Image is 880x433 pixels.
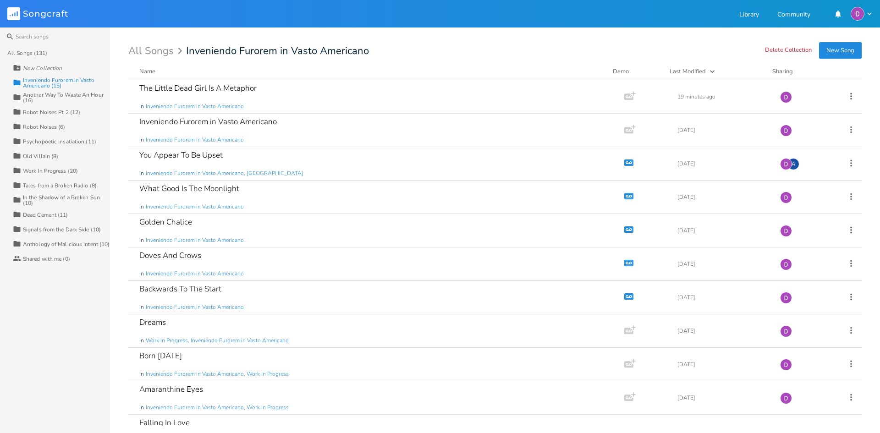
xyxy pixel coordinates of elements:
[146,136,244,144] span: Inveniendo Furorem in Vasto Americano
[139,170,144,177] span: in
[23,212,68,218] div: Dead Cement (11)
[139,370,144,378] span: in
[139,118,277,126] div: Inveniendo Furorem in Vasto Americano
[23,256,70,262] div: Shared with me (0)
[677,395,769,400] div: [DATE]
[787,158,799,170] div: alexi.davis
[23,110,80,115] div: Robot Noises Pt 2 (12)
[23,92,110,103] div: Another Way To Waste An Hour (16)
[23,168,78,174] div: Work In Progress (20)
[139,151,223,159] div: You Appear To Be Upset
[146,270,244,278] span: Inveniendo Furorem in Vasto Americano
[139,419,190,427] div: Falling In Love
[780,225,792,237] img: Dylan
[780,158,792,170] img: Dylan
[23,195,110,206] div: In the Shadow of a Broken Sun (10)
[677,261,769,267] div: [DATE]
[139,318,166,326] div: Dreams
[139,352,182,360] div: Born [DATE]
[146,103,244,110] span: Inveniendo Furorem in Vasto Americano
[780,359,792,371] img: Dylan
[7,50,48,56] div: All Songs (131)
[780,91,792,103] img: Dylan
[186,46,369,56] span: Inveniendo Furorem in Vasto Americano
[23,227,101,232] div: Signals from the Dark Side (10)
[139,303,144,311] span: in
[677,94,769,99] div: 19 minutes ago
[146,370,289,378] span: Inveniendo Furorem in Vasto Americano, Work In Progress
[819,42,862,59] button: New Song
[139,337,144,345] span: in
[139,285,221,293] div: Backwards To The Start
[613,67,659,76] div: Demo
[677,228,769,233] div: [DATE]
[23,124,66,130] div: Robot Noises (6)
[146,303,244,311] span: Inveniendo Furorem in Vasto Americano
[23,66,62,71] div: New Collection
[851,7,864,21] img: Dylan
[677,328,769,334] div: [DATE]
[772,67,827,76] div: Sharing
[139,252,201,259] div: Doves And Crows
[765,47,812,55] button: Delete Collection
[739,11,759,19] a: Library
[146,236,244,244] span: Inveniendo Furorem in Vasto Americano
[146,203,244,211] span: Inveniendo Furorem in Vasto Americano
[139,270,144,278] span: in
[146,337,289,345] span: Work In Progress, Inveniendo Furorem in Vasto Americano
[23,77,110,88] div: Inveniendo Furorem in Vasto Americano (15)
[139,404,144,411] span: in
[139,103,144,110] span: in
[23,241,110,247] div: Anthology of Malicious Intent (10)
[780,325,792,337] img: Dylan
[780,125,792,137] img: Dylan
[23,139,96,144] div: Psychopoetic Insatiation (11)
[677,362,769,367] div: [DATE]
[677,194,769,200] div: [DATE]
[23,183,97,188] div: Tales from a Broken Radio (8)
[139,218,192,226] div: Golden Chalice
[780,392,792,404] img: Dylan
[677,161,769,166] div: [DATE]
[670,67,706,76] div: Last Modified
[23,153,59,159] div: Old Villain (8)
[139,203,144,211] span: in
[146,404,289,411] span: Inveniendo Furorem in Vasto Americano, Work In Progress
[677,127,769,133] div: [DATE]
[670,67,761,76] button: Last Modified
[139,67,155,76] div: Name
[780,192,792,203] img: Dylan
[139,385,203,393] div: Amaranthine Eyes
[128,47,185,55] div: All Songs
[139,236,144,244] span: in
[677,295,769,300] div: [DATE]
[139,185,239,192] div: What Good Is The Moonlight
[146,170,303,177] span: Inveniendo Furorem in Vasto Americano, [GEOGRAPHIC_DATA]
[139,84,257,92] div: The Little Dead Girl Is A Metaphor
[780,258,792,270] img: Dylan
[139,136,144,144] span: in
[139,67,602,76] button: Name
[780,292,792,304] img: Dylan
[777,11,810,19] a: Community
